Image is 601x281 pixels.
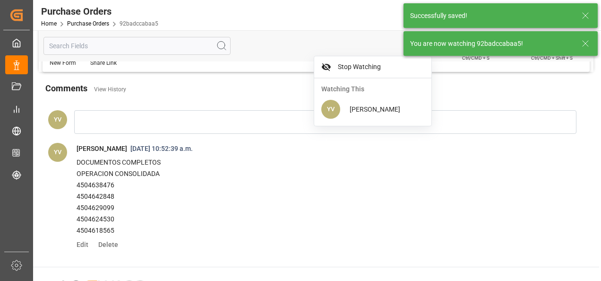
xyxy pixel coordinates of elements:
input: Search Fields [43,37,231,55]
a: Home [41,20,57,27]
span: Delete [95,241,118,248]
span: Stop Watching [335,62,424,72]
span: [PERSON_NAME] [350,105,400,113]
span: YV [54,116,61,123]
p: OPERACION CONSOLIDADA [77,168,553,180]
div: You are now watching 92badccabaa5! [410,39,573,49]
div: New Form [50,59,76,67]
a: View History [94,86,126,93]
span: [PERSON_NAME] [77,145,127,152]
div: Watching This [314,79,431,97]
p: 4504638476 [77,180,553,191]
a: Purchase Orders [67,20,109,27]
span: [DATE] 10:52:39 a.m. [127,145,196,152]
p: 4504624530 [77,214,553,225]
p: 4504629099 [77,202,553,214]
p: 4504618565 [77,225,553,237]
div: Successfully saved! [410,11,573,21]
span: YV [54,149,61,156]
p: DOCUMENTOS COMPLETOS [77,157,553,168]
h2: Comments [45,82,87,95]
span: YV [327,105,335,113]
p: 4504642848 [77,191,553,202]
span: Edit [77,241,95,248]
div: Purchase Orders [41,4,158,18]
